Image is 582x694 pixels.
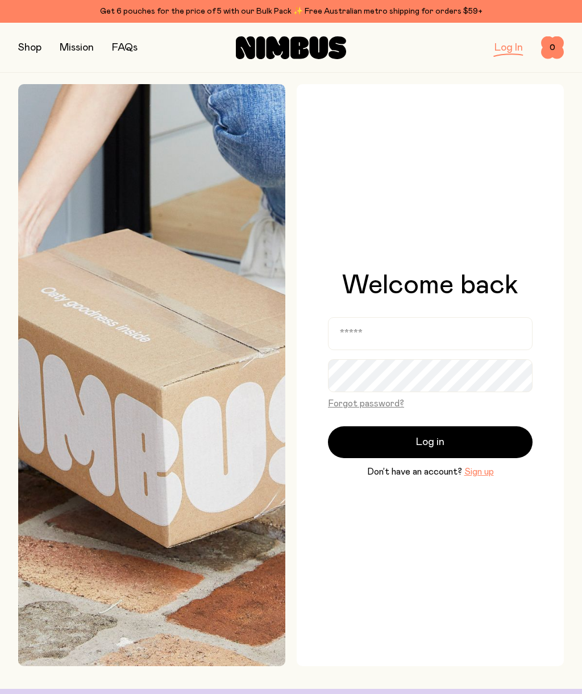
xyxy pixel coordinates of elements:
[18,84,285,666] img: Picking up Nimbus mailer from doorstep
[328,397,404,410] button: Forgot password?
[367,465,462,479] span: Don’t have an account?
[112,43,138,53] a: FAQs
[60,43,94,53] a: Mission
[541,36,564,59] button: 0
[464,465,494,479] button: Sign up
[416,434,444,450] span: Log in
[342,272,518,299] h1: Welcome back
[18,5,564,18] div: Get 6 pouches for the price of 5 with our Bulk Pack ✨ Free Australian metro shipping for orders $59+
[494,43,523,53] a: Log In
[328,426,533,458] button: Log in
